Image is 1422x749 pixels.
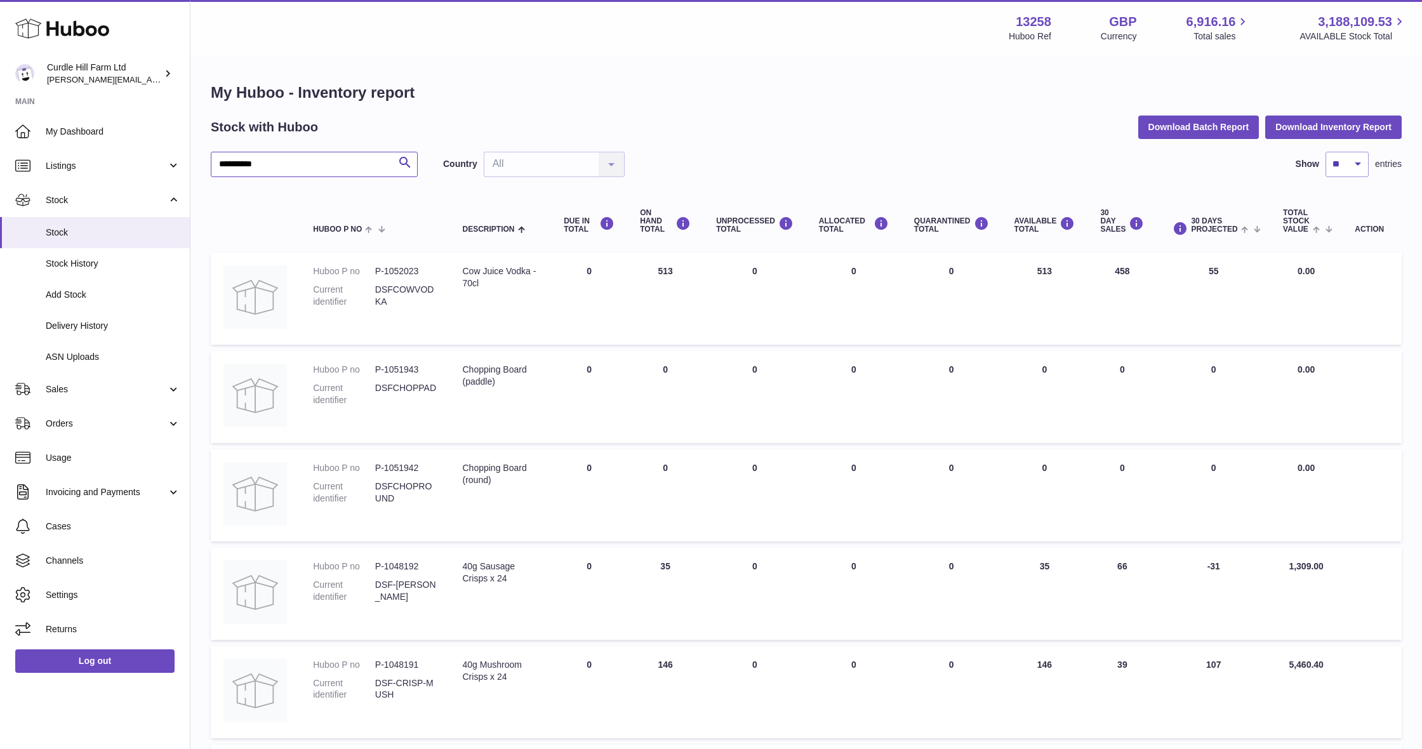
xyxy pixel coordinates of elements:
[443,158,477,170] label: Country
[47,74,255,84] span: [PERSON_NAME][EMAIL_ADDRESS][DOMAIN_NAME]
[375,382,437,406] dd: DSFCHOPPAD
[1299,13,1407,43] a: 3,188,109.53 AVAILABLE Stock Total
[463,462,539,486] div: Chopping Board (round)
[375,284,437,308] dd: DSFCOWVODKA
[313,364,375,376] dt: Huboo P no
[46,383,167,395] span: Sales
[1296,158,1319,170] label: Show
[313,462,375,474] dt: Huboo P no
[1002,548,1088,640] td: 35
[1299,30,1407,43] span: AVAILABLE Stock Total
[806,351,901,443] td: 0
[463,560,539,585] div: 40g Sausage Crisps x 24
[1100,209,1144,234] div: 30 DAY SALES
[375,265,437,277] dd: P-1052023
[1289,561,1324,571] span: 1,309.00
[806,646,901,738] td: 0
[627,646,703,738] td: 146
[223,462,287,526] img: product image
[551,449,627,541] td: 0
[1002,449,1088,541] td: 0
[313,481,375,505] dt: Current identifier
[703,548,806,640] td: 0
[1002,646,1088,738] td: 146
[1009,30,1051,43] div: Huboo Ref
[1186,13,1251,43] a: 6,916.16 Total sales
[46,289,180,301] span: Add Stock
[211,119,318,136] h2: Stock with Huboo
[15,649,175,672] a: Log out
[1265,116,1402,138] button: Download Inventory Report
[313,560,375,573] dt: Huboo P no
[46,589,180,601] span: Settings
[806,253,901,345] td: 0
[375,579,437,603] dd: DSF-[PERSON_NAME]
[313,382,375,406] dt: Current identifier
[223,265,287,329] img: product image
[1087,548,1157,640] td: 66
[1157,253,1270,345] td: 55
[551,351,627,443] td: 0
[1157,449,1270,541] td: 0
[949,463,954,473] span: 0
[1298,266,1315,276] span: 0.00
[551,646,627,738] td: 0
[46,555,180,567] span: Channels
[1283,209,1310,234] span: Total stock value
[46,351,180,363] span: ASN Uploads
[1002,351,1088,443] td: 0
[1157,351,1270,443] td: 0
[1375,158,1402,170] span: entries
[211,83,1402,103] h1: My Huboo - Inventory report
[1157,646,1270,738] td: 107
[914,216,989,234] div: QUARANTINED Total
[46,452,180,464] span: Usage
[949,364,954,374] span: 0
[313,225,362,234] span: Huboo P no
[1191,217,1237,234] span: 30 DAYS PROJECTED
[627,351,703,443] td: 0
[1298,364,1315,374] span: 0.00
[1087,253,1157,345] td: 458
[627,253,703,345] td: 513
[463,364,539,388] div: Chopping Board (paddle)
[313,659,375,671] dt: Huboo P no
[627,449,703,541] td: 0
[1186,13,1236,30] span: 6,916.16
[15,64,34,83] img: miranda@diddlysquatfarmshop.com
[46,320,180,332] span: Delivery History
[223,659,287,722] img: product image
[1087,351,1157,443] td: 0
[1138,116,1259,138] button: Download Batch Report
[46,520,180,533] span: Cases
[640,209,691,234] div: ON HAND Total
[1101,30,1137,43] div: Currency
[375,462,437,474] dd: P-1051942
[313,284,375,308] dt: Current identifier
[46,160,167,172] span: Listings
[703,646,806,738] td: 0
[313,677,375,701] dt: Current identifier
[463,659,539,683] div: 40g Mushroom Crisps x 24
[223,364,287,427] img: product image
[1298,463,1315,473] span: 0.00
[313,579,375,603] dt: Current identifier
[806,449,901,541] td: 0
[47,62,161,86] div: Curdle Hill Farm Ltd
[716,216,794,234] div: UNPROCESSED Total
[375,659,437,671] dd: P-1048191
[1002,253,1088,345] td: 513
[463,225,515,234] span: Description
[1355,225,1389,234] div: Action
[1016,13,1051,30] strong: 13258
[375,364,437,376] dd: P-1051943
[313,265,375,277] dt: Huboo P no
[1087,449,1157,541] td: 0
[46,194,167,206] span: Stock
[46,486,167,498] span: Invoicing and Payments
[46,623,180,635] span: Returns
[703,253,806,345] td: 0
[375,677,437,701] dd: DSF-CRISP-MUSH
[949,561,954,571] span: 0
[949,660,954,670] span: 0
